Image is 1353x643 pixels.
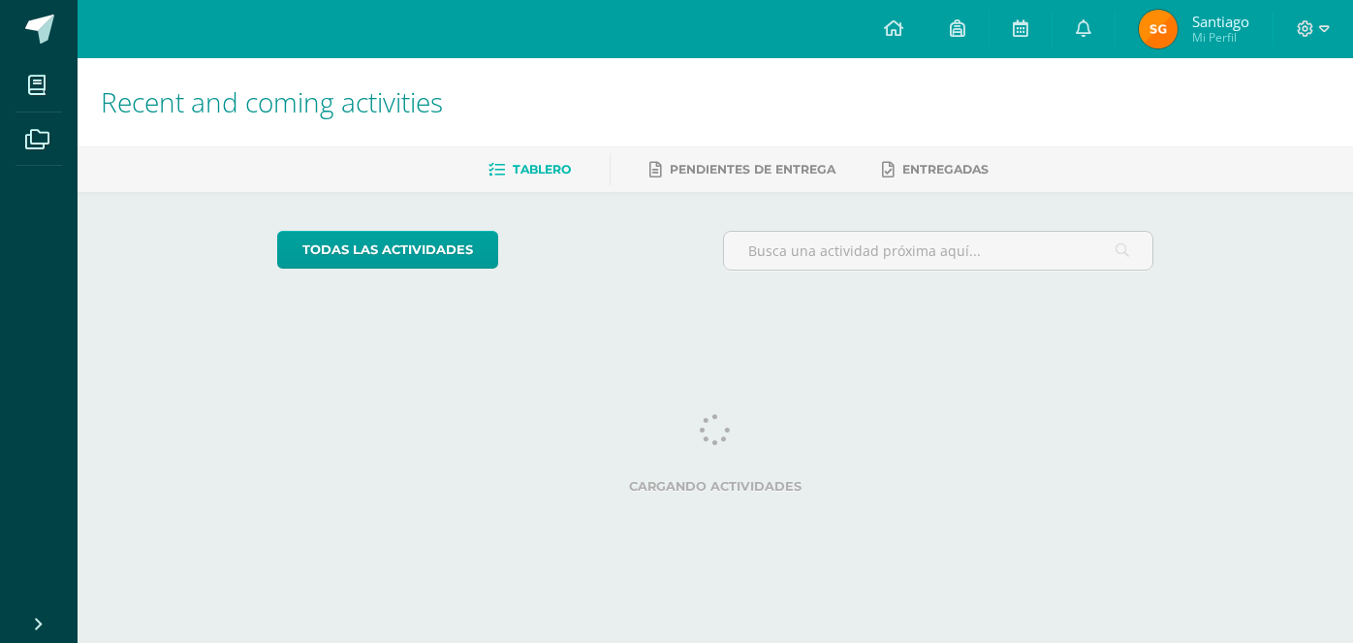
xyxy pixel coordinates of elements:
[882,154,989,185] a: Entregadas
[1192,29,1249,46] span: Mi Perfil
[1139,10,1178,48] img: 171acdde0336b7ec424173dcc9a5cf34.png
[902,162,989,177] span: Entregadas
[724,232,1153,270] input: Busca una actividad próxima aquí...
[1192,12,1249,31] span: Santiago
[101,83,443,120] span: Recent and coming activities
[277,479,1154,494] label: Cargando actividades
[649,154,835,185] a: Pendientes de entrega
[488,154,571,185] a: Tablero
[277,231,498,269] a: todas las Actividades
[513,162,571,177] span: Tablero
[670,162,835,177] span: Pendientes de entrega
